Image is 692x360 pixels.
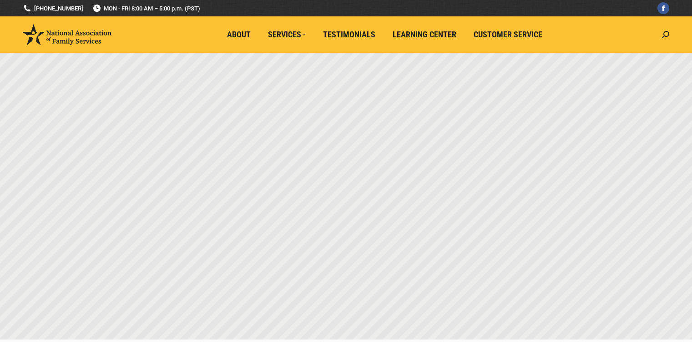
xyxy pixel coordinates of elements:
a: Facebook page opens in new window [657,2,669,14]
a: Learning Center [386,26,463,43]
a: Testimonials [317,26,382,43]
span: About [227,30,251,40]
span: Testimonials [323,30,375,40]
a: About [221,26,257,43]
span: Learning Center [393,30,456,40]
span: Customer Service [474,30,542,40]
span: Services [268,30,306,40]
a: Customer Service [467,26,549,43]
img: National Association of Family Services [23,24,111,45]
a: [PHONE_NUMBER] [23,4,83,13]
span: MON - FRI 8:00 AM – 5:00 p.m. (PST) [92,4,200,13]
